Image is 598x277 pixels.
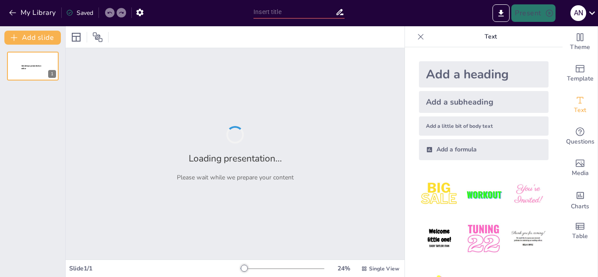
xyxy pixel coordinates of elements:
button: Present [511,4,555,22]
div: Add a table [563,215,598,247]
img: 4.jpeg [419,218,460,259]
span: Sendsteps presentation editor [21,65,41,70]
span: Theme [570,42,590,52]
span: Template [567,74,594,84]
div: Add ready made slides [563,58,598,89]
div: 24 % [333,264,354,273]
div: Change the overall theme [563,26,598,58]
div: Add a heading [419,61,549,88]
p: Text [428,26,554,47]
div: Saved [66,9,93,17]
input: Insert title [253,6,335,18]
span: Questions [566,137,594,147]
span: Text [574,105,586,115]
div: Add a subheading [419,91,549,113]
div: A N [570,5,586,21]
div: Add text boxes [563,89,598,121]
img: 6.jpeg [508,218,549,259]
span: Position [92,32,103,42]
img: 1.jpeg [419,174,460,215]
span: Table [572,231,588,241]
span: Charts [571,202,589,211]
div: Slide 1 / 1 [69,264,240,273]
img: 3.jpeg [508,174,549,215]
div: Add a little bit of body text [419,116,549,136]
h2: Loading presentation... [189,152,282,165]
img: 2.jpeg [463,174,504,215]
div: Layout [69,30,83,44]
button: A N [570,4,586,22]
div: Add a formula [419,139,549,160]
div: Get real-time input from your audience [563,121,598,152]
span: Single View [369,265,399,272]
button: Export to PowerPoint [492,4,510,22]
img: 5.jpeg [463,218,504,259]
div: Add charts and graphs [563,184,598,215]
div: 1 [48,70,56,78]
div: Add images, graphics, shapes or video [563,152,598,184]
p: Please wait while we prepare your content [177,173,294,182]
button: Add slide [4,31,61,45]
span: Media [572,168,589,178]
button: My Library [7,6,60,20]
div: 1 [7,52,59,81]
